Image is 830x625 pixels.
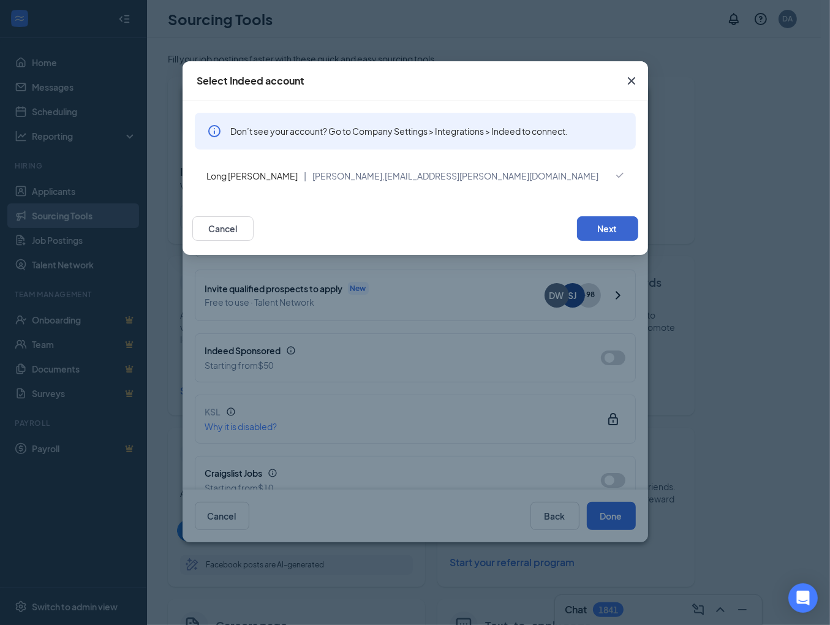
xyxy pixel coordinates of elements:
span: Don’t see your account? Go to Company Settings > Integrations > Indeed to connect. [231,125,568,137]
div: Open Intercom Messenger [788,583,818,613]
span: [PERSON_NAME], [313,170,385,181]
div: Select Indeed account [197,74,305,88]
span: [EMAIL_ADDRESS][PERSON_NAME][DOMAIN_NAME] [385,170,599,181]
button: Next [577,216,638,241]
svg: Checkmark [614,169,626,181]
span: Long [PERSON_NAME] [207,170,298,181]
button: Cancel [192,216,254,241]
svg: Info [207,124,222,138]
span: | [304,170,307,181]
button: Close [615,61,648,100]
svg: Cross [624,74,639,88]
